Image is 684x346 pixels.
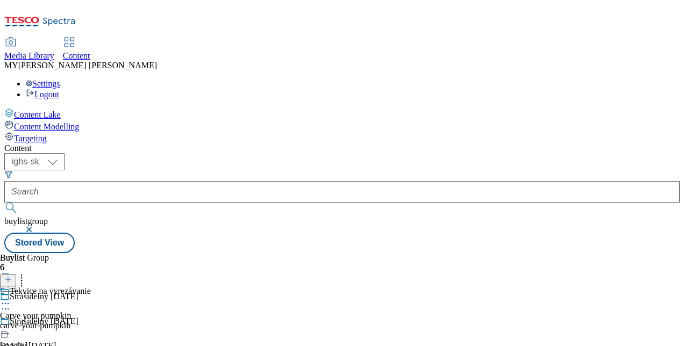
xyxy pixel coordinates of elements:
[4,61,18,70] span: MY
[4,143,680,153] div: Content
[4,181,680,203] input: Search
[4,120,680,132] a: Content Modelling
[14,110,61,119] span: Content Lake
[26,79,60,88] a: Settings
[4,51,54,60] span: Media Library
[26,90,59,99] a: Logout
[63,51,90,60] span: Content
[14,122,79,131] span: Content Modelling
[18,61,157,70] span: [PERSON_NAME] [PERSON_NAME]
[4,108,680,120] a: Content Lake
[4,217,48,226] span: buylistgroup
[14,134,47,143] span: Targeting
[4,170,13,179] svg: Search Filters
[4,38,54,61] a: Media Library
[4,233,75,253] button: Stored View
[4,132,680,143] a: Targeting
[63,38,90,61] a: Content
[10,286,91,296] div: Tekvice na vyrezávanie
